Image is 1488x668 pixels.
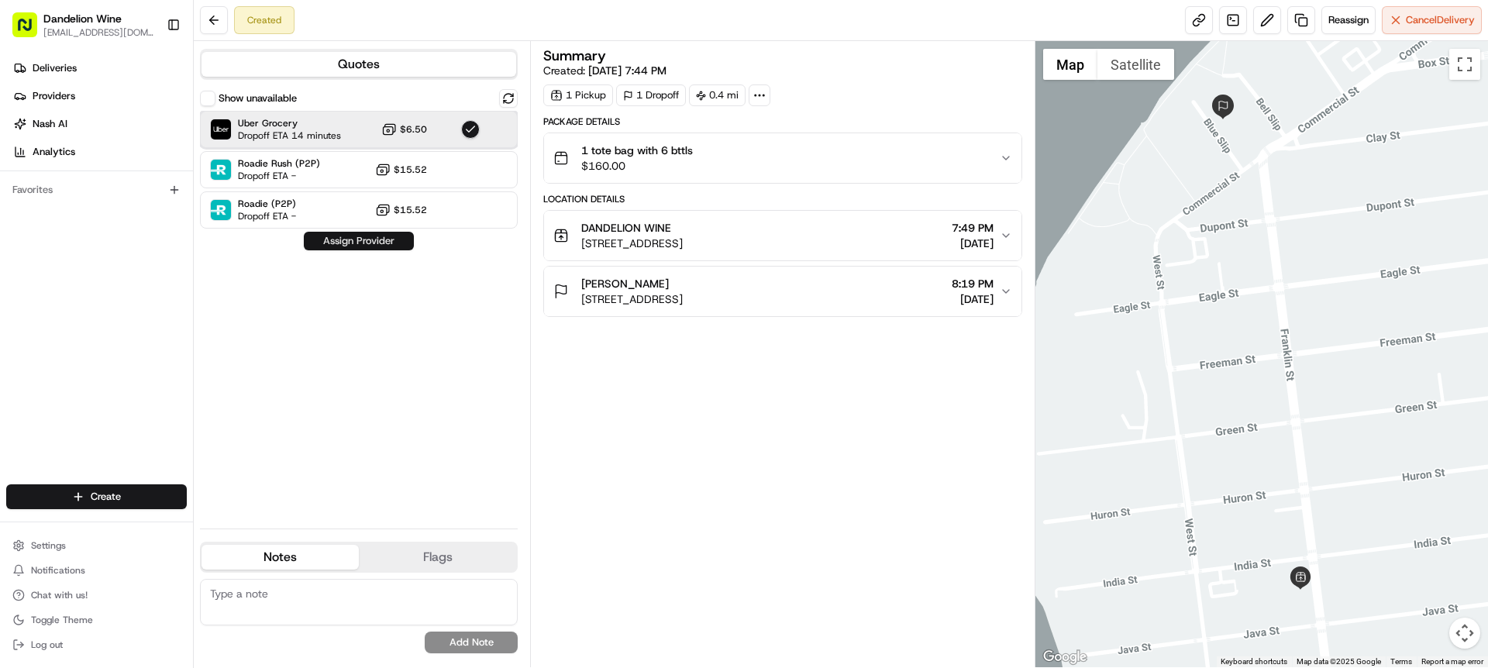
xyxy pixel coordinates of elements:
[375,162,427,177] button: $15.52
[177,240,208,253] span: [DATE]
[616,84,686,106] div: 1 Dropoff
[304,232,414,250] button: Assign Provider
[6,535,187,556] button: Settings
[375,202,427,218] button: $15.52
[1097,49,1174,80] button: Show satellite imagery
[201,52,516,77] button: Quotes
[6,112,193,136] a: Nash AI
[1039,647,1090,667] img: Google
[15,267,40,298] img: Wisdom Oko
[177,282,208,294] span: [DATE]
[400,123,427,136] span: $6.50
[1039,647,1090,667] a: Open this area in Google Maps (opens a new window)
[6,634,187,656] button: Log out
[952,220,994,236] span: 7:49 PM
[581,143,693,158] span: 1 tote bag with 6 bttls
[581,158,693,174] span: $160.00
[1449,618,1480,649] button: Map camera controls
[33,145,75,159] span: Analytics
[131,348,143,360] div: 💻
[543,84,613,106] div: 1 Pickup
[91,490,121,504] span: Create
[6,609,187,631] button: Toggle Theme
[146,346,249,362] span: API Documentation
[211,160,231,180] img: Roadie Rush (P2P)
[238,198,296,210] span: Roadie (P2P)
[6,584,187,606] button: Chat with us!
[6,139,193,164] a: Analytics
[15,226,40,256] img: Wisdom Oko
[1328,13,1369,27] span: Reassign
[1221,656,1287,667] button: Keyboard shortcuts
[48,240,165,253] span: Wisdom [PERSON_NAME]
[6,560,187,581] button: Notifications
[689,84,746,106] div: 0.4 mi
[581,291,683,307] span: [STREET_ADDRESS]
[31,539,66,552] span: Settings
[201,545,359,570] button: Notes
[238,157,320,170] span: Roadie Rush (P2P)
[238,210,296,222] span: Dropoff ETA -
[238,170,320,182] span: Dropoff ETA -
[381,122,427,137] button: $6.50
[1382,6,1482,34] button: CancelDelivery
[15,201,104,214] div: Past conversations
[1321,6,1376,34] button: Reassign
[168,282,174,294] span: •
[543,63,666,78] span: Created:
[543,115,1021,128] div: Package Details
[544,211,1021,260] button: DANDELION WINE[STREET_ADDRESS]7:49 PM[DATE]
[1297,657,1381,666] span: Map data ©2025 Google
[6,484,187,509] button: Create
[31,283,43,295] img: 1736555255976-a54dd68f-1ca7-489b-9aae-adbdc363a1c4
[33,117,67,131] span: Nash AI
[31,639,63,651] span: Log out
[1421,657,1483,666] a: Report a map error
[70,148,254,164] div: Start new chat
[125,340,255,368] a: 💻API Documentation
[1406,13,1475,27] span: Cancel Delivery
[240,198,282,217] button: See all
[154,384,188,396] span: Pylon
[31,589,88,601] span: Chat with us!
[952,236,994,251] span: [DATE]
[1390,657,1412,666] a: Terms (opens in new tab)
[581,220,671,236] span: DANDELION WINE
[15,62,282,87] p: Welcome 👋
[15,15,46,46] img: Nash
[6,56,193,81] a: Deliveries
[40,100,256,116] input: Clear
[394,164,427,176] span: $15.52
[394,204,427,216] span: $15.52
[952,276,994,291] span: 8:19 PM
[543,49,606,63] h3: Summary
[588,64,666,77] span: [DATE] 7:44 PM
[238,117,341,129] span: Uber Grocery
[31,241,43,253] img: 1736555255976-a54dd68f-1ca7-489b-9aae-adbdc363a1c4
[219,91,297,105] label: Show unavailable
[15,348,28,360] div: 📗
[33,61,77,75] span: Deliveries
[544,133,1021,183] button: 1 tote bag with 6 bttls$160.00
[263,153,282,171] button: Start new chat
[43,26,154,39] button: [EMAIL_ADDRESS][DOMAIN_NAME]
[6,84,193,108] a: Providers
[168,240,174,253] span: •
[48,282,165,294] span: Wisdom [PERSON_NAME]
[581,236,683,251] span: [STREET_ADDRESS]
[43,11,122,26] button: Dandelion Wine
[31,564,85,577] span: Notifications
[33,89,75,103] span: Providers
[211,200,231,220] img: Roadie (P2P)
[581,276,669,291] span: [PERSON_NAME]
[359,545,516,570] button: Flags
[109,384,188,396] a: Powered byPylon
[33,148,60,176] img: 8571987876998_91fb9ceb93ad5c398215_72.jpg
[1449,49,1480,80] button: Toggle fullscreen view
[952,291,994,307] span: [DATE]
[6,177,187,202] div: Favorites
[211,119,231,139] img: Uber Grocery
[6,6,160,43] button: Dandelion Wine[EMAIL_ADDRESS][DOMAIN_NAME]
